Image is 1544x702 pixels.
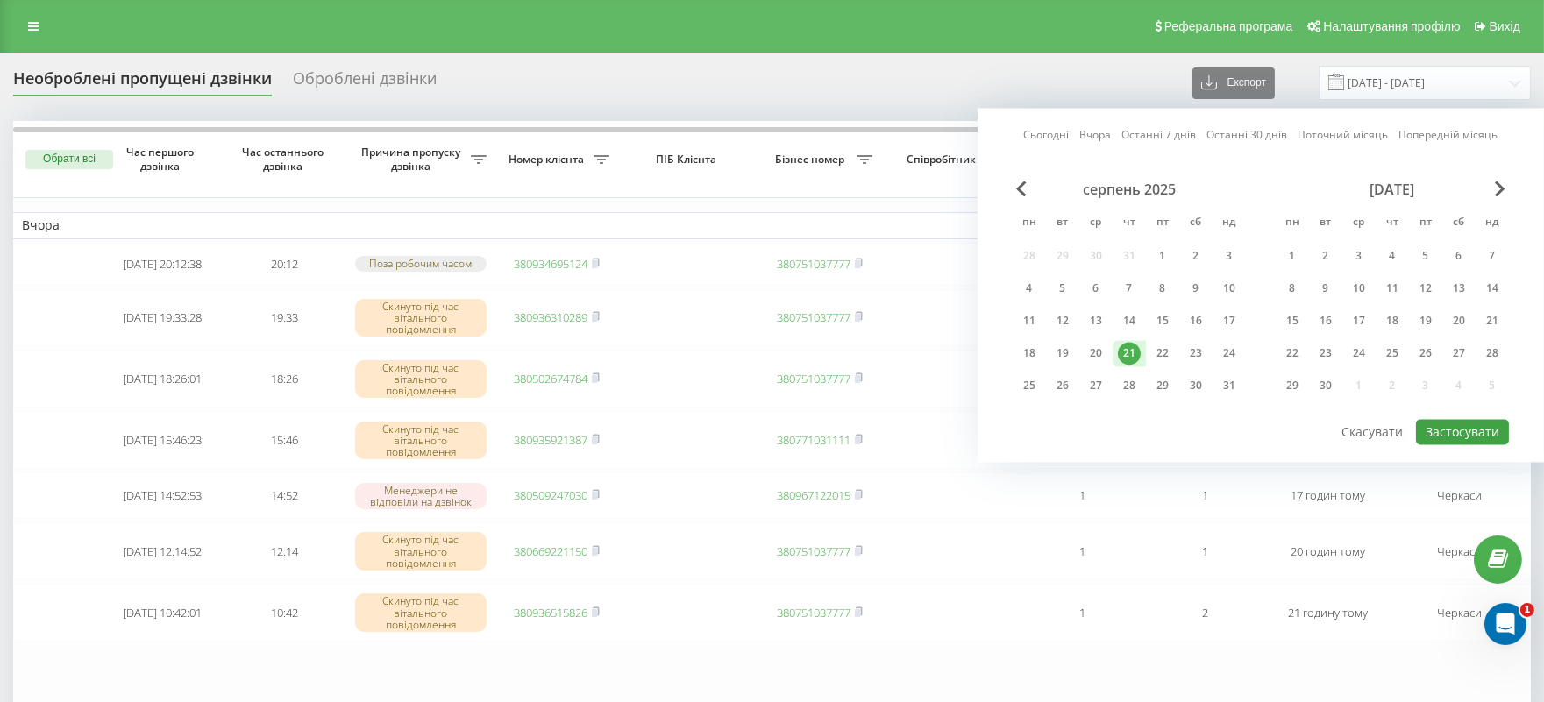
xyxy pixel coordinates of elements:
div: 16 [1185,309,1207,332]
span: Час першого дзвінка [115,145,210,173]
div: 15 [1281,309,1304,332]
div: 6 [1085,277,1107,300]
div: Необроблені пропущені дзвінки [13,69,272,96]
div: пн 15 вер 2025 р. [1276,308,1309,334]
div: 13 [1085,309,1107,332]
div: 22 [1151,342,1174,365]
div: пт 5 вер 2025 р. [1409,243,1442,269]
a: 380751037777 [777,309,850,325]
div: 5 [1051,277,1074,300]
div: ср 17 вер 2025 р. [1342,308,1376,334]
div: 25 [1381,342,1404,365]
abbr: п’ятниця [1412,210,1439,237]
div: сб 6 вер 2025 р. [1442,243,1476,269]
div: 14 [1118,309,1141,332]
div: сб 27 вер 2025 р. [1442,340,1476,366]
div: чт 25 вер 2025 р. [1376,340,1409,366]
a: Поточний місяць [1299,127,1389,144]
iframe: Intercom live chat [1484,603,1526,645]
abbr: четвер [1379,210,1405,237]
div: вт 30 вер 2025 р. [1309,372,1342,399]
a: 380751037777 [777,256,850,272]
div: 2 [1314,245,1337,267]
div: пт 19 вер 2025 р. [1409,308,1442,334]
td: 21 годину тому [1267,584,1390,642]
td: [DATE] 20:12:38 [101,243,224,286]
div: ср 24 вер 2025 р. [1342,340,1376,366]
div: серпень 2025 [1013,181,1246,198]
div: вт 2 вер 2025 р. [1309,243,1342,269]
abbr: середа [1346,210,1372,237]
td: 2 [1144,584,1267,642]
div: Скинуто під час вітального повідомлення [355,532,487,571]
div: чт 4 вер 2025 р. [1376,243,1409,269]
div: чт 28 серп 2025 р. [1113,372,1146,399]
div: 1 [1151,245,1174,267]
div: пн 1 вер 2025 р. [1276,243,1309,269]
a: 380509247030 [514,487,587,503]
abbr: субота [1183,210,1209,237]
td: 1 [1021,472,1144,519]
a: 380936310289 [514,309,587,325]
abbr: понеділок [1279,210,1306,237]
div: 21 [1118,342,1141,365]
div: вт 12 серп 2025 р. [1046,308,1079,334]
a: Вчора [1080,127,1112,144]
div: 22 [1281,342,1304,365]
div: 3 [1218,245,1241,267]
div: ср 27 серп 2025 р. [1079,372,1113,399]
div: 7 [1118,277,1141,300]
span: Номер клієнта [504,152,594,167]
span: Причина пропуску дзвінка [355,145,471,173]
td: 1 [1144,472,1267,519]
div: нд 28 вер 2025 р. [1476,340,1509,366]
span: 1 [1520,603,1534,617]
div: 3 [1348,245,1370,267]
abbr: середа [1083,210,1109,237]
div: чт 21 серп 2025 р. [1113,340,1146,366]
div: нд 7 вер 2025 р. [1476,243,1509,269]
div: нд 21 вер 2025 р. [1476,308,1509,334]
div: пн 8 вер 2025 р. [1276,275,1309,301]
span: Next Month [1495,181,1505,196]
a: Останні 30 днів [1207,127,1288,144]
span: Час останнього дзвінка [238,145,332,173]
td: 1 [1021,522,1144,580]
a: 380771031111 [777,432,850,448]
abbr: вівторок [1049,210,1076,237]
abbr: понеділок [1016,210,1042,237]
div: Скинуто під час вітального повідомлення [355,593,487,632]
div: 28 [1481,342,1504,365]
td: 1 [1021,584,1144,642]
div: 27 [1448,342,1470,365]
div: 11 [1381,277,1404,300]
button: Експорт [1192,67,1275,99]
div: 24 [1348,342,1370,365]
td: Черкаси [1390,472,1530,519]
div: сб 30 серп 2025 р. [1179,372,1213,399]
td: 15:46 [224,411,346,469]
span: Бізнес номер [767,152,857,167]
div: чт 11 вер 2025 р. [1376,275,1409,301]
td: [DATE] 15:46:23 [101,411,224,469]
td: 17 годин тому [1267,472,1390,519]
div: 20 [1448,309,1470,332]
td: 18:26 [224,350,346,408]
div: нд 10 серп 2025 р. [1213,275,1246,301]
div: 29 [1151,374,1174,397]
div: вт 19 серп 2025 р. [1046,340,1079,366]
div: пн 18 серп 2025 р. [1013,340,1046,366]
div: 7 [1481,245,1504,267]
td: [DATE] 14:52:53 [101,472,224,519]
td: 12:14 [224,522,346,580]
div: 4 [1018,277,1041,300]
div: 12 [1414,277,1437,300]
td: [DATE] 18:26:01 [101,350,224,408]
div: пт 1 серп 2025 р. [1146,243,1179,269]
div: пт 22 серп 2025 р. [1146,340,1179,366]
td: [DATE] 12:14:52 [101,522,224,580]
div: 30 [1314,374,1337,397]
div: чт 7 серп 2025 р. [1113,275,1146,301]
div: Скинуто під час вітального повідомлення [355,299,487,337]
div: ср 10 вер 2025 р. [1342,275,1376,301]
